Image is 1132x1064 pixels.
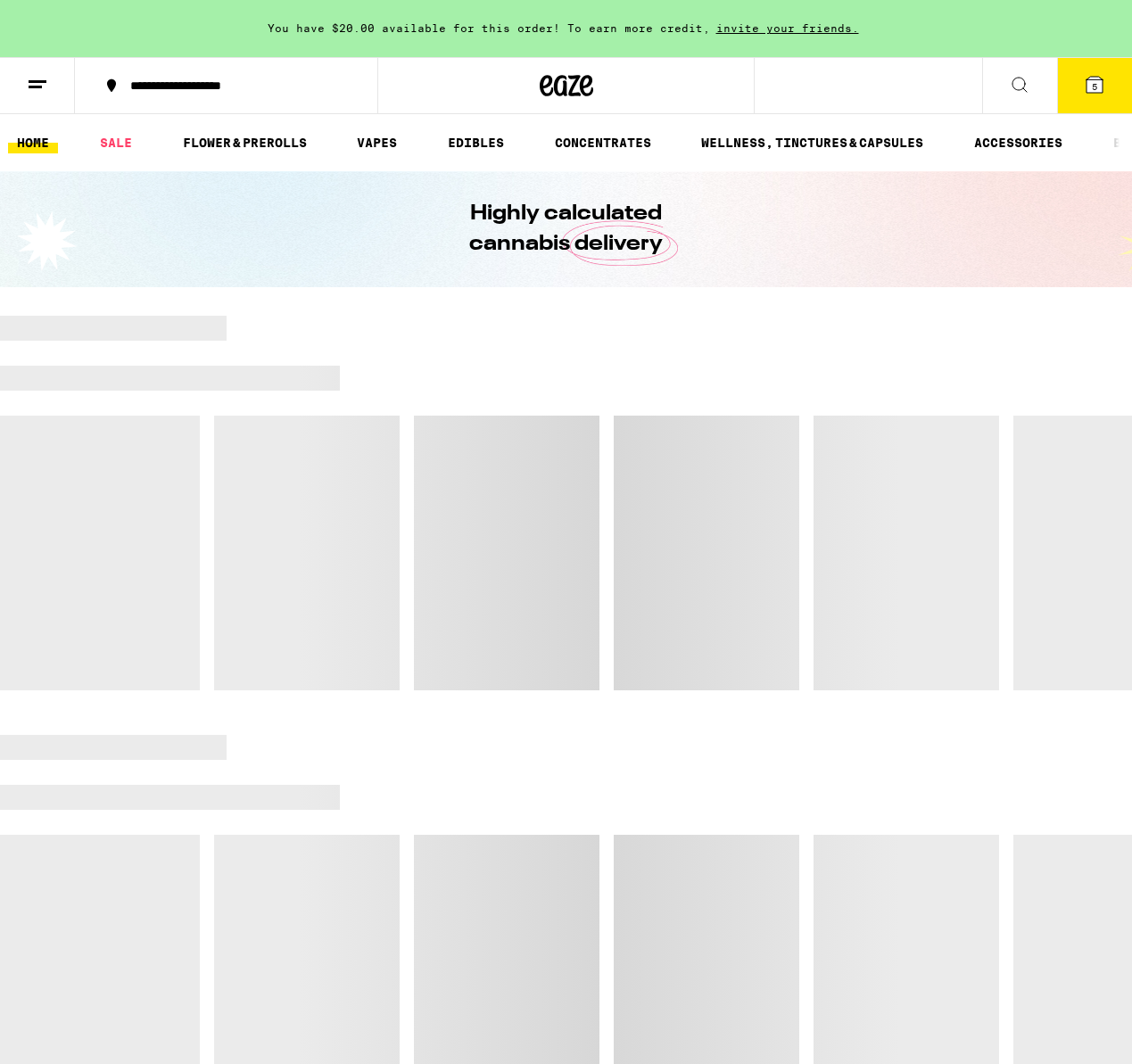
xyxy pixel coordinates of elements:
[692,132,932,153] a: WELLNESS, TINCTURES & CAPSULES
[91,132,141,153] a: SALE
[174,132,316,153] a: FLOWER & PREROLLS
[268,22,710,34] span: You have $20.00 available for this order! To earn more credit,
[965,132,1071,153] a: ACCESSORIES
[546,132,660,153] a: CONCENTRATES
[710,22,865,34] span: invite your friends.
[348,132,406,153] a: VAPES
[1057,58,1132,113] button: 5
[439,132,513,153] a: EDIBLES
[419,199,714,260] h1: Highly calculated cannabis delivery
[1092,81,1097,92] span: 5
[8,132,58,153] a: HOME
